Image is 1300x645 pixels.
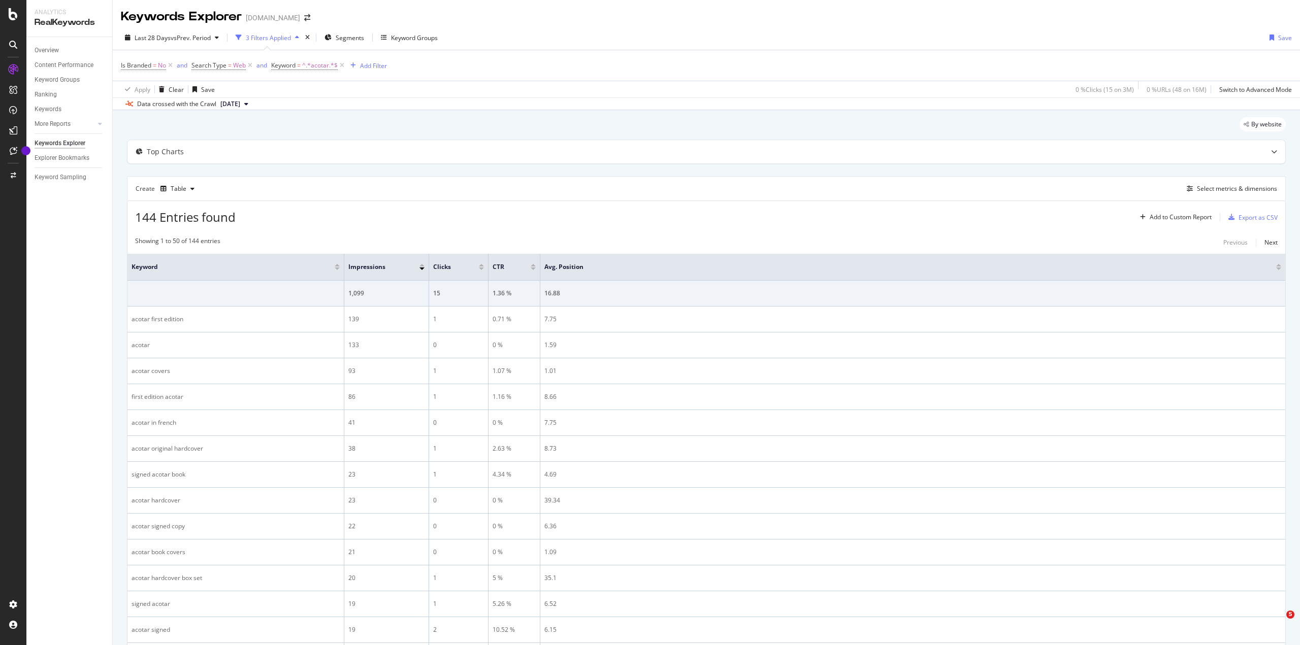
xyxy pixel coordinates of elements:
span: Search Type [191,61,226,70]
div: 1 [433,444,484,453]
div: 1 [433,573,484,583]
div: 10.52 % [493,625,536,634]
div: 0.71 % [493,315,536,324]
div: 35.1 [544,573,1281,583]
div: Add to Custom Report [1150,214,1212,220]
div: acotar in french [132,418,340,427]
span: Segments [336,33,364,42]
div: Overview [35,45,59,56]
div: acotar first edition [132,315,340,324]
div: Select metrics & dimensions [1197,184,1277,193]
div: 21 [348,548,425,557]
div: acotar hardcover [132,496,340,505]
div: RealKeywords [35,17,104,28]
div: Previous [1223,238,1248,247]
span: CTR [493,262,515,271]
a: Ranking [35,89,105,100]
div: 4.69 [544,470,1281,479]
button: Last 28 DaysvsPrev. Period [121,29,223,46]
a: Keyword Groups [35,75,105,85]
button: 3 Filters Applied [232,29,303,46]
div: Showing 1 to 50 of 144 entries [135,236,220,249]
div: More Reports [35,119,71,129]
div: 1 [433,392,484,401]
button: Previous [1223,236,1248,249]
div: 7.75 [544,315,1281,324]
div: Keywords Explorer [35,138,85,149]
div: Tooltip anchor [21,146,30,155]
div: and [177,61,187,70]
span: Keyword [132,262,319,271]
div: 0 % [493,548,536,557]
button: Save [188,81,215,97]
div: 20 [348,573,425,583]
a: Overview [35,45,105,56]
div: 133 [348,341,425,350]
a: Explorer Bookmarks [35,153,105,163]
div: 1.36 % [493,289,536,298]
div: Keyword Groups [391,33,438,42]
div: acotar signed [132,625,340,634]
span: By website [1251,121,1282,127]
div: 0 [433,341,484,350]
div: acotar hardcover box set [132,573,340,583]
div: 8.66 [544,392,1281,401]
div: 23 [348,496,425,505]
span: Last 28 Days [135,33,171,42]
button: and [256,60,267,70]
div: Create [136,181,199,197]
button: Segments [320,29,368,46]
div: 0 [433,548,484,557]
div: Save [1278,33,1292,42]
div: 0 [433,496,484,505]
span: 5 [1286,610,1294,619]
span: Web [233,58,246,73]
div: Keyword Groups [35,75,80,85]
div: Next [1264,238,1278,247]
span: Is Branded [121,61,151,70]
span: = [297,61,301,70]
div: 0 % URLs ( 48 on 16M ) [1147,85,1207,94]
div: acotar [132,341,340,350]
button: [DATE] [216,98,252,110]
div: 6.36 [544,522,1281,531]
div: Add Filter [360,61,387,70]
div: Apply [135,85,150,94]
div: 38 [348,444,425,453]
div: 6.15 [544,625,1281,634]
div: 8.73 [544,444,1281,453]
div: 0 % [493,496,536,505]
div: 16.88 [544,289,1281,298]
a: More Reports [35,119,95,129]
button: Add to Custom Report [1136,209,1212,225]
button: Clear [155,81,184,97]
div: 6.52 [544,599,1281,608]
div: Explorer Bookmarks [35,153,89,163]
span: Keyword [271,61,296,70]
div: 1 [433,366,484,376]
div: 93 [348,366,425,376]
div: times [303,32,312,43]
div: 1 [433,315,484,324]
div: [DOMAIN_NAME] [246,13,300,23]
button: Apply [121,81,150,97]
div: 1.09 [544,548,1281,557]
div: 86 [348,392,425,401]
div: 7.75 [544,418,1281,427]
div: Content Performance [35,60,93,71]
div: Data crossed with the Crawl [137,99,216,109]
button: Export as CSV [1224,209,1278,225]
span: Clicks [433,262,464,271]
div: Keywords [35,104,61,115]
div: Top Charts [147,147,184,157]
div: 139 [348,315,425,324]
div: 0 [433,522,484,531]
button: and [177,60,187,70]
div: Ranking [35,89,57,100]
a: Keyword Sampling [35,172,105,183]
div: 0 % Clicks ( 15 on 3M ) [1076,85,1134,94]
div: Keyword Sampling [35,172,86,183]
span: No [158,58,166,73]
span: vs Prev. Period [171,33,211,42]
div: 1.07 % [493,366,536,376]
